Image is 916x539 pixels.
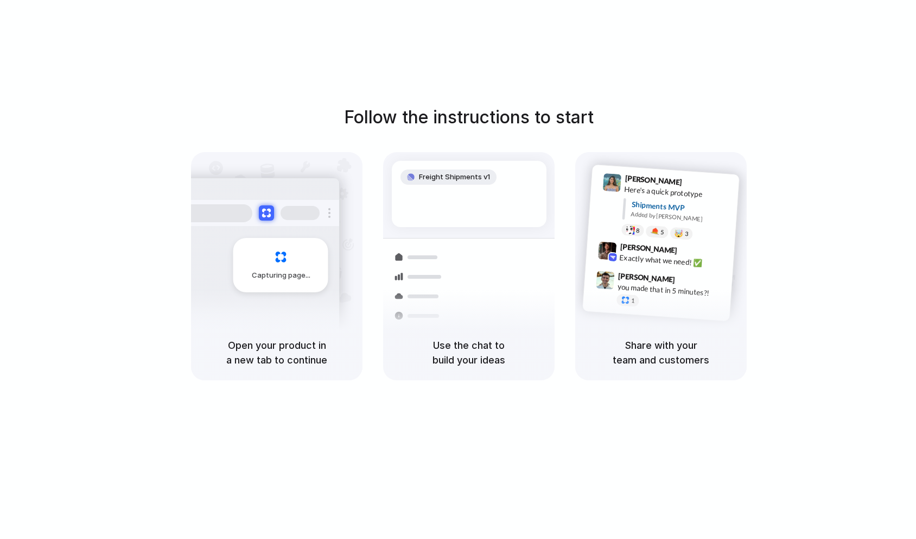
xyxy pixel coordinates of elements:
[678,275,701,289] span: 9:47 AM
[419,172,490,183] span: Freight Shipments v1
[204,338,349,367] h5: Open your product in a new tab to continue
[617,281,726,300] div: you made that in 5 minutes?!
[588,338,734,367] h5: Share with your team and customers
[344,104,594,130] h1: Follow the instructions to start
[636,228,640,234] span: 8
[675,230,684,238] div: 🤯
[680,246,703,259] span: 9:42 AM
[618,270,676,286] span: [PERSON_NAME]
[396,338,542,367] h5: Use the chat to build your ideas
[620,241,677,256] span: [PERSON_NAME]
[685,231,689,237] span: 3
[624,184,733,202] div: Here's a quick prototype
[685,178,708,191] span: 9:41 AM
[631,210,730,225] div: Added by [PERSON_NAME]
[631,199,731,217] div: Shipments MVP
[631,298,635,304] span: 1
[660,229,664,235] span: 5
[252,270,312,281] span: Capturing page
[619,252,728,271] div: Exactly what we need! ✅
[625,172,682,188] span: [PERSON_NAME]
